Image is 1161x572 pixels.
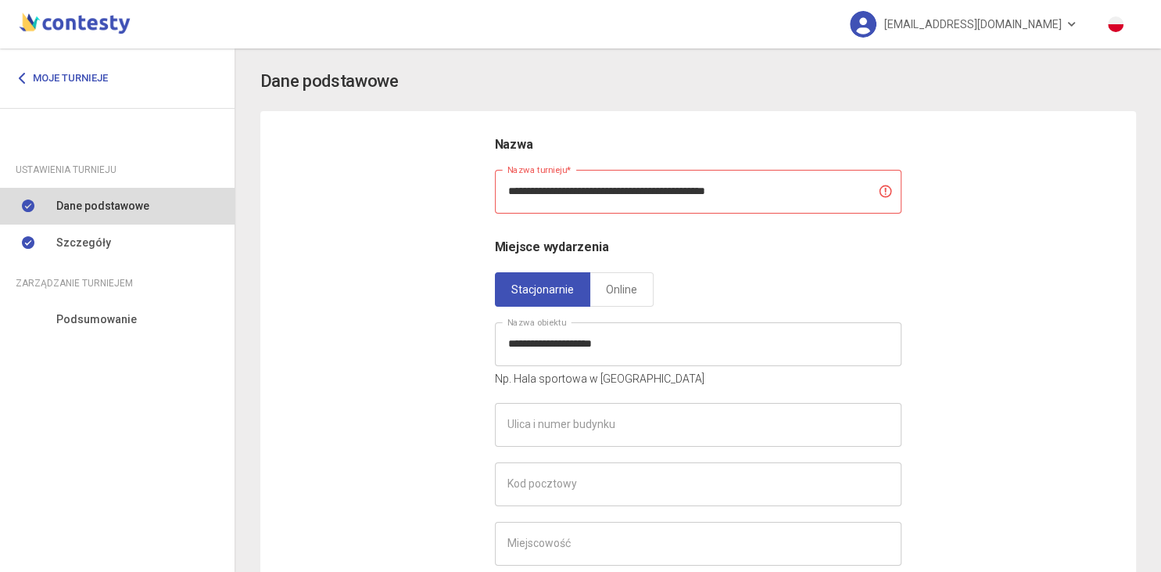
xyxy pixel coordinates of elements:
span: Miejsce wydarzenia [495,239,609,254]
span: Podsumowanie [56,311,137,328]
span: Nazwa [495,137,533,152]
a: Moje turnieje [16,64,120,92]
a: Online [589,272,654,307]
span: Szczegóły [56,234,111,251]
div: Ustawienia turnieju [16,161,219,178]
span: Dane podstawowe [56,197,149,214]
a: Stacjonarnie [495,272,590,307]
span: [EMAIL_ADDRESS][DOMAIN_NAME] [884,8,1062,41]
p: Np. Hala sportowa w [GEOGRAPHIC_DATA] [495,370,901,387]
span: Zarządzanie turniejem [16,275,133,292]
h3: Dane podstawowe [260,68,399,95]
app-title: settings-basic.title [260,68,1136,95]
